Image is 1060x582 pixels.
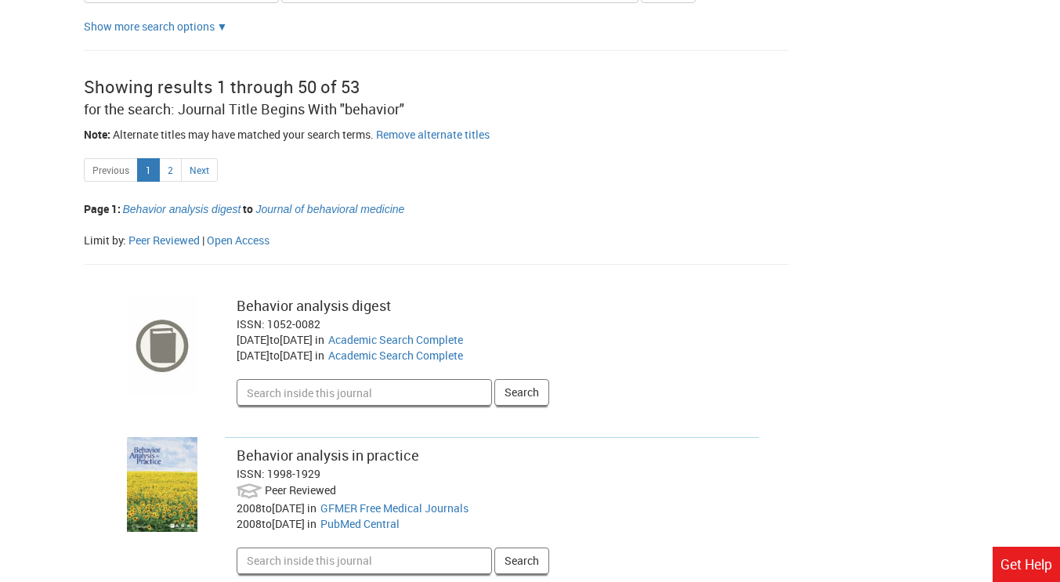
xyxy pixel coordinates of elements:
span: in [315,332,324,347]
a: Go to GFMER Free Medical Journals [320,501,468,515]
a: Show more search options [84,19,215,34]
a: Filter by peer open access [207,233,270,248]
div: Behavior analysis in practice [237,446,748,466]
input: Search inside this journal [237,548,492,574]
a: 1 [137,158,160,182]
span: Showing results 1 through 50 of 53 [84,75,360,98]
a: Go to Academic Search Complete [328,332,463,347]
div: [DATE] [DATE] [237,332,328,348]
span: to [243,201,253,216]
div: ISSN: 1052-0082 [237,316,748,332]
span: to [262,516,272,531]
a: Next [181,158,218,182]
span: Peer Reviewed [265,483,336,497]
div: ISSN: 1998-1929 [237,466,748,482]
a: 2 [159,158,182,182]
a: Remove alternate titles [376,127,490,142]
a: Get Help [993,547,1060,582]
span: for the search: Journal Title Begins With "behavior" [84,99,404,118]
img: cover image for: Behavior analysis in practice [127,437,197,532]
span: Page 1: [84,201,121,216]
button: Search [494,548,549,574]
span: | [202,233,204,248]
span: in [315,348,324,363]
div: [DATE] [DATE] [237,348,328,363]
button: Search [494,379,549,406]
input: Search inside this journal [237,379,492,406]
span: Limit by: [84,233,126,248]
span: Alternate titles may have matched your search terms. [113,127,374,142]
div: Behavior analysis digest [237,296,748,316]
div: 2008 [DATE] [237,501,320,516]
a: Filter by peer reviewed [128,233,200,248]
a: Go to PubMed Central [320,516,400,531]
img: Peer Reviewed: [237,482,262,501]
span: in [307,501,317,515]
span: Journal of behavioral medicine [255,203,404,215]
span: Note: [84,127,110,142]
a: Previous [84,158,138,182]
span: in [307,516,317,531]
img: cover image for: Behavior analysis digest [127,296,197,395]
span: to [270,348,280,363]
span: to [270,332,280,347]
span: to [262,501,272,515]
a: Go to Academic Search Complete [328,348,463,363]
div: 2008 [DATE] [237,516,320,532]
a: Show more search options [217,19,228,34]
span: Behavior analysis digest [123,203,241,215]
